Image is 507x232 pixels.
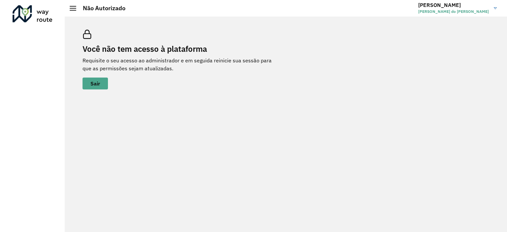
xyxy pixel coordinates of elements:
h2: Você não tem acesso à plataforma [83,44,281,54]
span: [PERSON_NAME] do [PERSON_NAME] [418,9,489,15]
span: Sair [90,81,100,86]
p: Requisite o seu acesso ao administrador e em seguida reinicie sua sessão para que as permissões s... [83,56,281,72]
h3: [PERSON_NAME] [418,2,489,8]
button: button [83,78,108,89]
h2: Não Autorizado [76,5,125,12]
